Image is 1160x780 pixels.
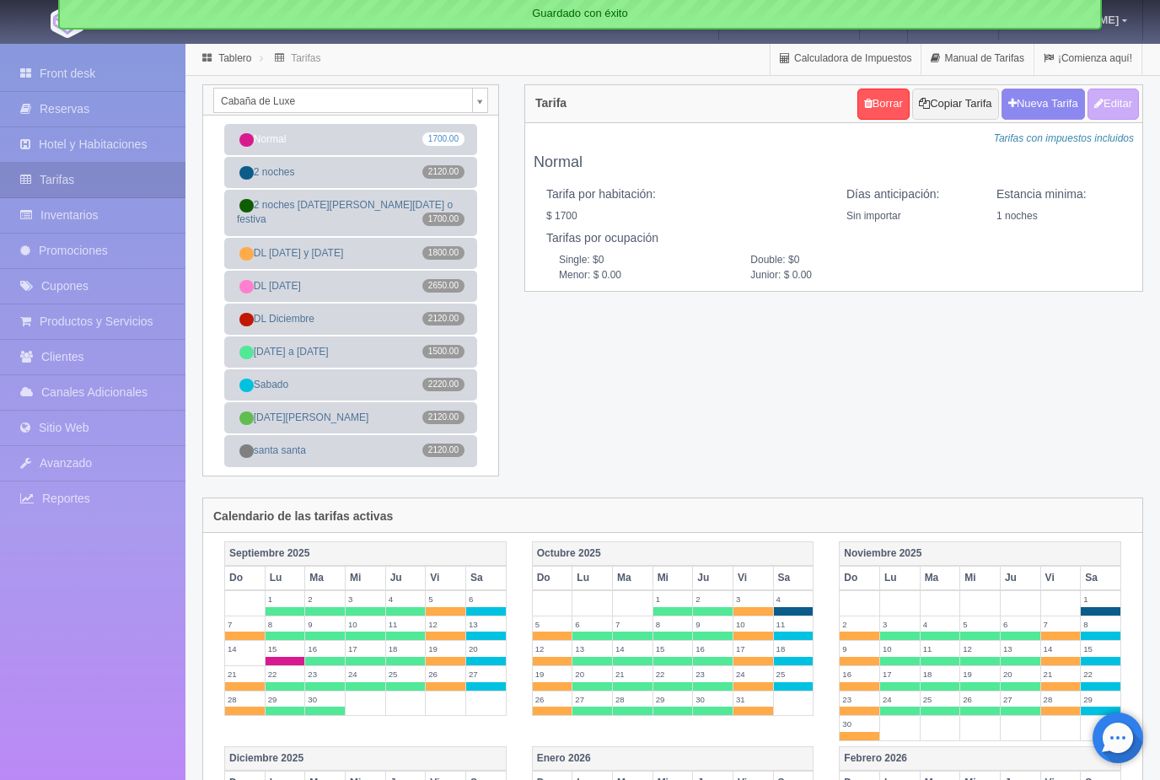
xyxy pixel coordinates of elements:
[840,666,879,682] label: 16
[422,212,465,226] span: 1700.00
[879,566,920,590] th: Lu
[1081,691,1120,707] label: 29
[546,253,738,267] span: Single: $0
[466,591,506,607] label: 6
[652,566,693,590] th: Mi
[225,641,265,657] label: 14
[921,691,960,707] label: 25
[960,691,1000,707] label: 26
[346,641,385,657] label: 17
[1040,566,1081,590] th: Vi
[221,89,465,114] span: Cabaña de Luxe
[771,42,921,75] a: Calculadora de Impuestos
[533,641,572,657] label: 12
[1041,641,1081,657] label: 14
[693,566,733,590] th: Ju
[693,691,733,707] label: 30
[224,336,477,368] a: [DATE] a [DATE]1500.00
[912,89,998,120] button: Copiar Tarifa
[213,510,393,523] h4: Calendario de las tarifas activas
[224,271,477,302] a: DL [DATE]2650.00
[291,52,320,64] a: Tarifas
[1087,89,1139,120] button: Editar
[840,541,1121,566] th: Noviembre 2025
[422,246,465,260] span: 1800.00
[224,157,477,188] a: 2 noches2120.00
[840,747,1121,772] th: Febrero 2026
[422,165,465,179] span: 2120.00
[422,378,465,391] span: 2220.00
[266,666,305,682] label: 22
[225,541,507,566] th: Septiembre 2025
[225,666,265,682] label: 21
[880,691,920,707] label: 24
[1081,566,1121,590] th: Sa
[840,566,880,590] th: Do
[840,716,879,732] label: 30
[224,402,477,433] a: [DATE][PERSON_NAME]2120.00
[733,616,773,632] label: 10
[225,747,507,772] th: Diciembre 2025
[1002,89,1085,120] button: Nueva Tarifa
[386,641,426,657] label: 18
[305,616,345,632] label: 9
[1081,666,1120,682] label: 22
[532,541,814,566] th: Octubre 2025
[613,666,652,682] label: 21
[51,5,84,38] img: Getabed
[532,7,627,19] span: Guardado con éxito
[774,591,814,607] label: 4
[266,616,305,632] label: 8
[426,616,465,632] label: 12
[1041,666,1081,682] label: 21
[774,666,814,682] label: 25
[426,566,466,590] th: Vi
[1081,641,1120,657] label: 15
[346,666,385,682] label: 24
[426,641,465,657] label: 19
[960,616,1000,632] label: 5
[533,616,572,632] label: 5
[920,566,960,590] th: Ma
[613,616,652,632] label: 7
[693,616,733,632] label: 9
[1041,691,1081,707] label: 28
[213,88,488,113] a: Cabaña de Luxe
[546,268,738,282] span: Menor: $ 0.00
[572,566,613,590] th: Lu
[266,691,305,707] label: 29
[840,641,879,657] label: 9
[846,188,971,201] h5: Días anticipación:
[572,616,612,632] label: 6
[653,591,693,607] label: 1
[996,210,1038,222] span: 1 noches
[386,666,426,682] label: 25
[345,566,385,590] th: Mi
[612,566,652,590] th: Ma
[996,188,1121,201] h5: Estancia minima:
[840,616,879,632] label: 2
[846,210,901,222] span: Sin importar
[653,666,693,682] label: 22
[426,666,465,682] label: 26
[422,132,465,146] span: 1700.00
[774,641,814,657] label: 18
[653,691,693,707] label: 29
[693,641,733,657] label: 16
[218,52,251,64] a: Tablero
[346,616,385,632] label: 10
[305,566,346,590] th: Ma
[386,616,426,632] label: 11
[533,691,572,707] label: 26
[546,188,821,201] h5: Tarifa por habitación:
[572,641,612,657] label: 13
[225,691,265,707] label: 28
[733,641,773,657] label: 17
[733,566,773,590] th: Vi
[1001,666,1040,682] label: 20
[224,304,477,335] a: DL Diciembre2120.00
[422,312,465,325] span: 2120.00
[572,691,612,707] label: 27
[1000,566,1040,590] th: Ju
[422,444,465,457] span: 2120.00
